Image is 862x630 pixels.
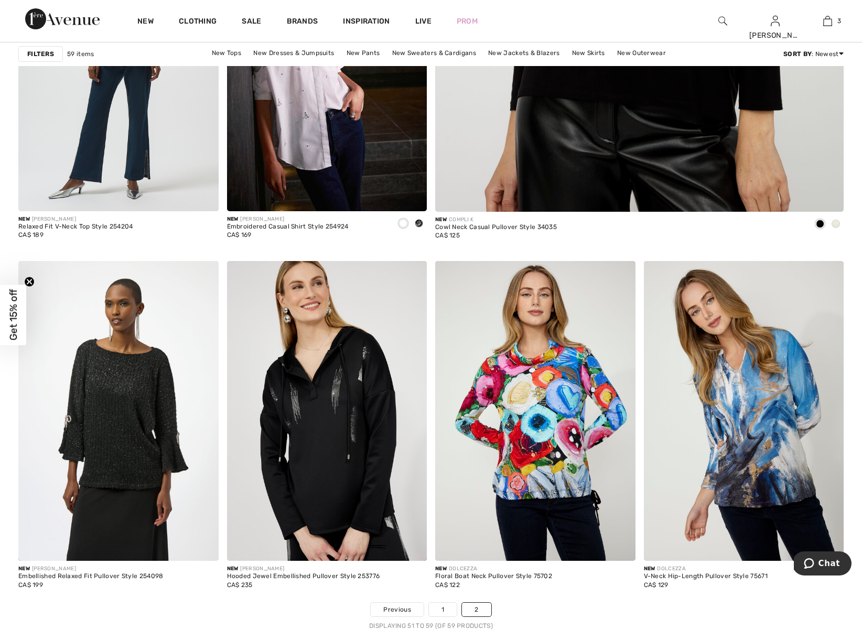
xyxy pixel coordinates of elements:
[435,216,557,224] div: COMPLI K
[248,46,339,60] a: New Dresses & Jumpsuits
[783,50,812,58] strong: Sort By
[18,215,133,223] div: [PERSON_NAME]
[802,15,853,27] a: 3
[179,17,217,28] a: Clothing
[837,16,841,26] span: 3
[783,49,844,59] div: : Newest
[644,565,768,573] div: DOLCEZZA
[644,261,844,561] img: V-Neck Hip-Length Pullover Style 75671. As sample
[415,16,432,27] a: Live
[718,15,727,27] img: search the website
[137,17,154,28] a: New
[371,603,423,616] a: Previous
[395,215,411,233] div: White
[227,566,239,572] span: New
[435,232,460,239] span: CA$ 125
[644,581,669,589] span: CA$ 129
[483,46,565,60] a: New Jackets & Blazers
[24,277,35,287] button: Close teaser
[457,16,478,27] a: Prom
[387,46,481,60] a: New Sweaters & Cardigans
[771,15,780,27] img: My Info
[227,573,380,580] div: Hooded Jewel Embellished Pullover Style 253776
[644,573,768,580] div: V-Neck Hip-Length Pullover Style 75671
[18,566,30,572] span: New
[207,46,246,60] a: New Tops
[341,46,385,60] a: New Pants
[227,223,349,231] div: Embroidered Casual Shirt Style 254924
[383,605,411,614] span: Previous
[67,49,94,59] span: 59 items
[18,231,44,238] span: CA$ 189
[771,16,780,26] a: Sign In
[18,216,30,222] span: New
[828,216,844,233] div: Ivory
[227,215,349,223] div: [PERSON_NAME]
[435,573,552,580] div: Floral Boat Neck Pullover Style 75702
[343,17,390,28] span: Inspiration
[18,261,219,561] img: Embellished Relaxed Fit Pullover Style 254098. Black
[227,231,252,238] span: CA$ 169
[411,215,427,233] div: Black
[435,565,552,573] div: DOLCEZZA
[567,46,610,60] a: New Skirts
[25,8,100,29] img: 1ère Avenue
[7,289,19,341] span: Get 15% off
[227,216,239,222] span: New
[812,216,828,233] div: Black
[462,603,491,616] a: 2
[749,30,801,41] div: [PERSON_NAME]
[435,581,460,589] span: CA$ 122
[227,565,380,573] div: [PERSON_NAME]
[18,573,164,580] div: Embellished Relaxed Fit Pullover Style 254098
[27,49,54,59] strong: Filters
[287,17,318,28] a: Brands
[18,581,43,589] span: CA$ 199
[227,261,427,561] img: Hooded Jewel Embellished Pullover Style 253776. Black
[227,581,253,589] span: CA$ 235
[18,223,133,231] div: Relaxed Fit V-Neck Top Style 254204
[823,15,832,27] img: My Bag
[429,603,457,616] a: 1
[435,261,635,561] img: Floral Boat Neck Pullover Style 75702. As sample
[644,566,655,572] span: New
[794,551,852,578] iframe: Opens a widget where you can chat to one of our agents
[435,224,557,231] div: Cowl Neck Casual Pullover Style 34035
[18,565,164,573] div: [PERSON_NAME]
[242,17,261,28] a: Sale
[612,46,671,60] a: New Outerwear
[435,566,447,572] span: New
[435,216,447,223] span: New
